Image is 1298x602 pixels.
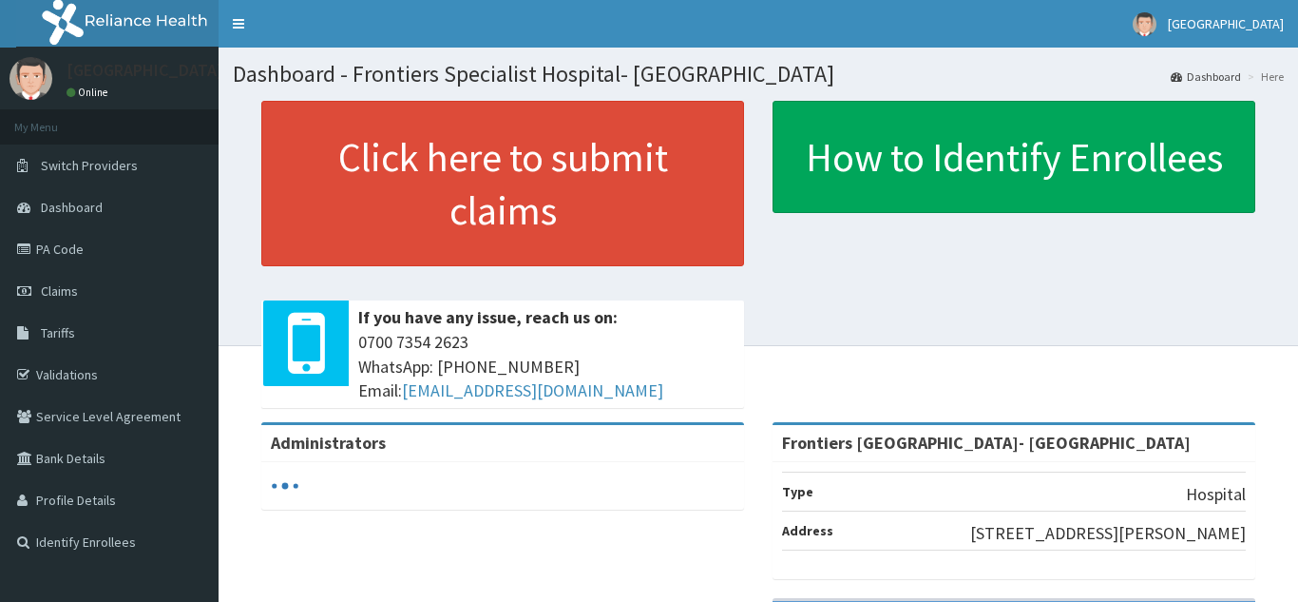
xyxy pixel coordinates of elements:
[271,472,299,500] svg: audio-loading
[773,101,1255,213] a: How to Identify Enrollees
[1171,68,1241,85] a: Dashboard
[782,483,813,500] b: Type
[41,199,103,216] span: Dashboard
[970,521,1246,546] p: [STREET_ADDRESS][PERSON_NAME]
[67,62,223,79] p: [GEOGRAPHIC_DATA]
[358,330,735,403] span: 0700 7354 2623 WhatsApp: [PHONE_NUMBER] Email:
[1186,482,1246,507] p: Hospital
[67,86,112,99] a: Online
[1133,12,1156,36] img: User Image
[10,57,52,100] img: User Image
[41,282,78,300] span: Claims
[782,432,1191,454] strong: Frontiers [GEOGRAPHIC_DATA]- [GEOGRAPHIC_DATA]
[41,157,138,174] span: Switch Providers
[271,432,386,454] b: Administrators
[1168,15,1284,32] span: [GEOGRAPHIC_DATA]
[233,62,1284,87] h1: Dashboard - Frontiers Specialist Hospital- [GEOGRAPHIC_DATA]
[782,522,833,539] b: Address
[41,324,75,341] span: Tariffs
[261,101,744,266] a: Click here to submit claims
[402,379,663,401] a: [EMAIL_ADDRESS][DOMAIN_NAME]
[1243,68,1284,85] li: Here
[358,306,618,328] b: If you have any issue, reach us on:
